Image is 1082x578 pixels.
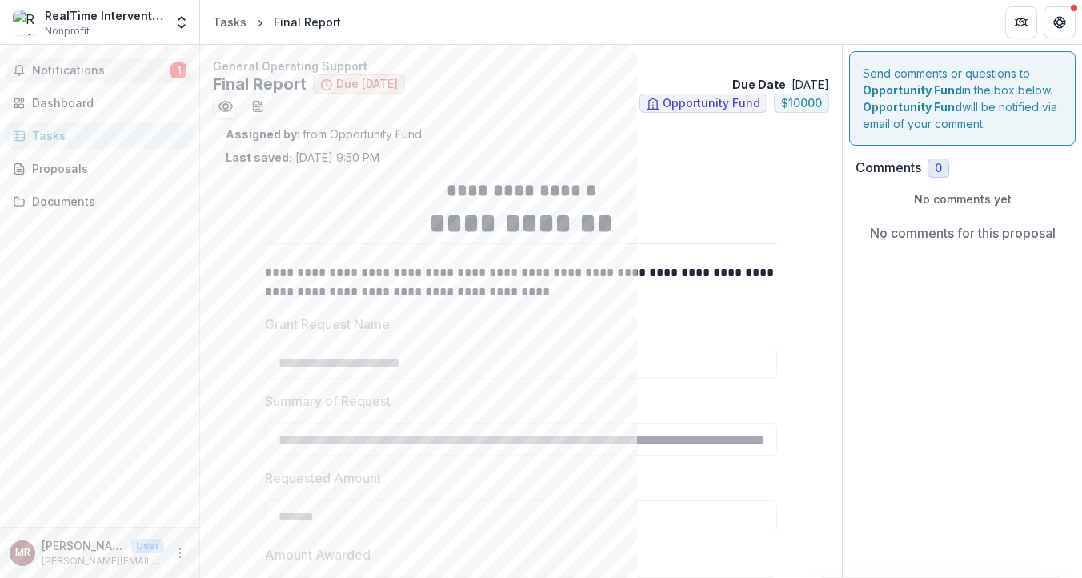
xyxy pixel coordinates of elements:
[226,151,292,164] strong: Last saved:
[935,162,942,175] span: 0
[863,100,962,114] strong: Opportunity Fund
[1005,6,1037,38] button: Partners
[274,14,341,30] div: Final Report
[732,78,786,91] strong: Due Date
[45,7,164,24] div: RealTime Interventions
[213,14,246,30] div: Tasks
[32,94,180,111] div: Dashboard
[13,10,38,35] img: RealTime Interventions
[265,315,390,334] p: Grant Request Name
[42,554,164,568] p: [PERSON_NAME][EMAIL_ADDRESS][DOMAIN_NAME]
[213,58,829,74] p: General Operating Support
[6,90,193,116] a: Dashboard
[42,537,125,554] p: [PERSON_NAME]
[781,97,822,110] span: $ 10000
[170,544,190,563] button: More
[32,160,180,177] div: Proposals
[32,127,180,144] div: Tasks
[131,539,164,553] p: User
[856,160,921,175] h2: Comments
[170,6,193,38] button: Open entity switcher
[265,468,381,488] p: Requested Amount
[6,122,193,149] a: Tasks
[15,548,30,558] div: Molly Rice
[206,10,253,34] a: Tasks
[213,74,307,94] h2: Final Report
[732,76,829,93] p: : [DATE]
[856,191,1069,207] p: No comments yet
[849,51,1076,146] div: Send comments or questions to in the box below. will be notified via email of your comment.
[863,83,962,97] strong: Opportunity Fund
[32,64,170,78] span: Notifications
[206,10,347,34] nav: breadcrumb
[265,545,371,564] p: Amount Awarded
[245,94,270,119] button: download-word-button
[6,155,193,182] a: Proposals
[6,188,193,215] a: Documents
[45,24,90,38] span: Nonprofit
[870,223,1056,243] p: No comments for this proposal
[213,94,238,119] button: Preview 87bba11f-ac3a-46ce-81fb-c3609290f0b5.pdf
[226,149,379,166] p: [DATE] 9:50 PM
[32,193,180,210] div: Documents
[170,62,186,78] span: 1
[265,391,391,411] p: Summary of Request
[226,127,297,141] strong: Assigned by
[226,126,816,142] p: : from Opportunity Fund
[336,78,398,91] span: Due [DATE]
[6,58,193,83] button: Notifications1
[1044,6,1076,38] button: Get Help
[663,97,760,110] span: Opportunity Fund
